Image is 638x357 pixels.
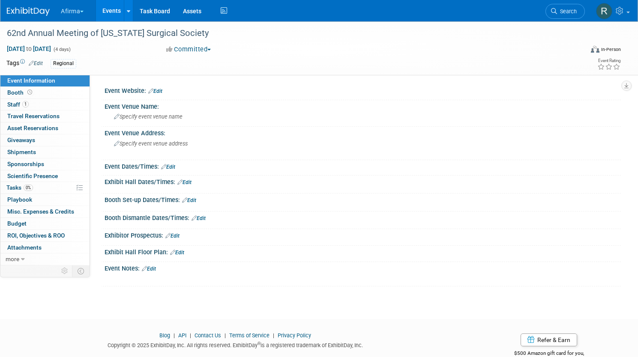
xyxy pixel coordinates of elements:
a: Blog [159,332,170,339]
span: Misc. Expenses & Credits [7,208,74,215]
td: Toggle Event Tabs [72,265,90,277]
span: Specify event venue address [114,140,188,147]
a: Edit [170,250,184,256]
span: Booth [7,89,34,96]
span: | [271,332,276,339]
div: Regional [51,59,76,68]
td: Personalize Event Tab Strip [57,265,72,277]
a: Edit [142,266,156,272]
span: Search [557,8,577,15]
span: Event Information [7,77,55,84]
span: Asset Reservations [7,125,58,131]
a: Edit [182,197,196,203]
span: 1 [22,101,29,107]
a: API [178,332,186,339]
span: Budget [7,220,27,227]
span: Shipments [7,149,36,155]
a: Contact Us [195,332,221,339]
div: Booth Dismantle Dates/Times: [105,211,621,223]
div: 62nd Annual Meeting of [US_STATE] Surgical Society [4,26,569,41]
a: Privacy Policy [278,332,311,339]
span: | [222,332,228,339]
div: Copyright © 2025 ExhibitDay, Inc. All rights reserved. ExhibitDay is a registered trademark of Ex... [6,339,464,349]
div: Event Venue Name: [105,100,621,111]
button: Committed [163,45,214,54]
sup: ® [258,341,261,346]
a: Budget [0,218,90,229]
span: Tasks [6,184,33,191]
span: more [6,256,19,262]
a: Edit [177,179,192,185]
div: Exhibit Hall Dates/Times: [105,176,621,187]
span: Booth not reserved yet [26,89,34,95]
a: Booth [0,87,90,98]
a: Asset Reservations [0,122,90,134]
span: Playbook [7,196,32,203]
td: Tags [6,59,43,68]
a: more [0,253,90,265]
a: Edit [192,215,206,221]
span: ROI, Objectives & ROO [7,232,65,239]
div: Exhibit Hall Floor Plan: [105,246,621,257]
a: Edit [29,60,43,66]
span: Giveaways [7,137,35,143]
a: Refer & Earn [521,333,577,346]
a: Scientific Presence [0,170,90,182]
span: [DATE] [DATE] [6,45,51,53]
div: Event Website: [105,84,621,95]
span: (4 days) [53,47,71,52]
a: ROI, Objectives & ROO [0,230,90,241]
a: Playbook [0,194,90,205]
a: Event Information [0,75,90,86]
a: Giveaways [0,134,90,146]
a: Terms of Service [229,332,270,339]
a: Attachments [0,242,90,253]
span: Scientific Presence [7,173,58,179]
div: Booth Set-up Dates/Times: [105,193,621,205]
span: Staff [7,101,29,108]
img: Format-Inperson.png [591,46,599,53]
a: Edit [165,233,180,239]
a: Edit [161,164,175,170]
div: In-Person [601,46,621,53]
div: Exhibitor Prospectus: [105,229,621,240]
div: Event Dates/Times: [105,160,621,171]
span: Specify event venue name [114,113,183,120]
span: to [25,45,33,52]
span: | [171,332,177,339]
a: Tasks0% [0,182,90,193]
a: Sponsorships [0,158,90,170]
div: Event Notes: [105,262,621,273]
a: Travel Reservations [0,110,90,122]
a: Staff1 [0,99,90,110]
div: Event Rating [597,59,620,63]
span: Sponsorships [7,161,44,167]
a: Search [545,4,585,19]
a: Edit [148,88,162,94]
div: Event Venue Address: [105,127,621,137]
img: ExhibitDay [7,7,50,16]
span: Attachments [7,244,42,251]
span: 0% [24,184,33,191]
span: | [188,332,193,339]
span: Travel Reservations [7,113,60,119]
div: Event Format [529,45,621,57]
a: Shipments [0,146,90,158]
a: Misc. Expenses & Credits [0,206,90,217]
img: Ryan Gibson [596,3,612,19]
